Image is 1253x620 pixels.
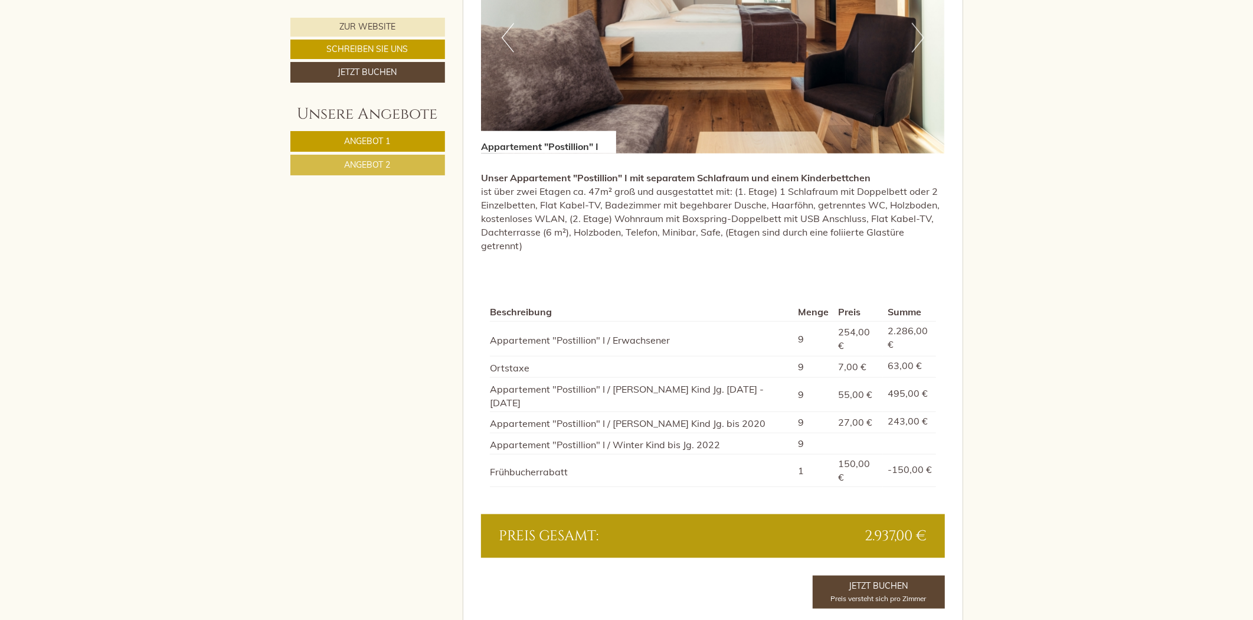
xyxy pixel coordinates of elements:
td: Frühbucherrabatt [490,455,793,487]
td: Appartement "Postillion" I / [PERSON_NAME] Kind Jg. bis 2020 [490,412,793,433]
button: Previous [502,23,514,53]
a: Jetzt BuchenPreis versteht sich pro Zimmer [813,576,945,609]
td: Appartement "Postillion" I / [PERSON_NAME] Kind Jg. [DATE] - [DATE] [490,377,793,412]
th: Preis [833,303,883,321]
td: 1 [793,455,833,487]
td: 63,00 € [883,356,936,377]
div: Appartement "Postillion" I [481,131,616,154]
td: 9 [793,356,833,377]
td: Appartement "Postillion" I / Erwachsener [490,322,793,357]
th: Beschreibung [490,303,793,321]
td: 495,00 € [883,377,936,412]
a: Zur Website [290,18,445,37]
td: 9 [793,412,833,433]
th: Summe [883,303,936,321]
span: 7,00 € [838,361,866,373]
span: Angebot 1 [345,136,391,146]
p: ist über zwei Etagen ca. 47m² groß und ausgestattet mit: (1. Etage) 1 Schlafraum mit Doppelbett o... [481,171,945,252]
span: 254,00 € [838,326,870,351]
td: 2.286,00 € [883,322,936,357]
div: Preis gesamt: [490,526,713,546]
div: Unsere Angebote [290,103,445,125]
td: Ortstaxe [490,356,793,377]
button: Next [912,23,924,53]
a: Schreiben Sie uns [290,40,445,59]
span: Angebot 2 [345,159,391,170]
strong: Unser Appartement "Postillion" I mit separatem Schlafraum und einem Kinderbettchen [481,172,871,184]
a: Jetzt buchen [290,62,445,83]
span: 2.937,00 € [865,526,927,546]
span: 150,00 € [838,458,870,483]
td: -150,00 € [883,455,936,487]
span: 55,00 € [838,389,872,400]
td: Appartement "Postillion" I / Winter Kind bis Jg. 2022 [490,433,793,455]
td: 243,00 € [883,412,936,433]
td: 9 [793,433,833,455]
td: 9 [793,322,833,357]
th: Menge [793,303,833,321]
td: 9 [793,377,833,412]
span: Preis versteht sich pro Zimmer [831,594,927,603]
span: 27,00 € [838,416,872,428]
